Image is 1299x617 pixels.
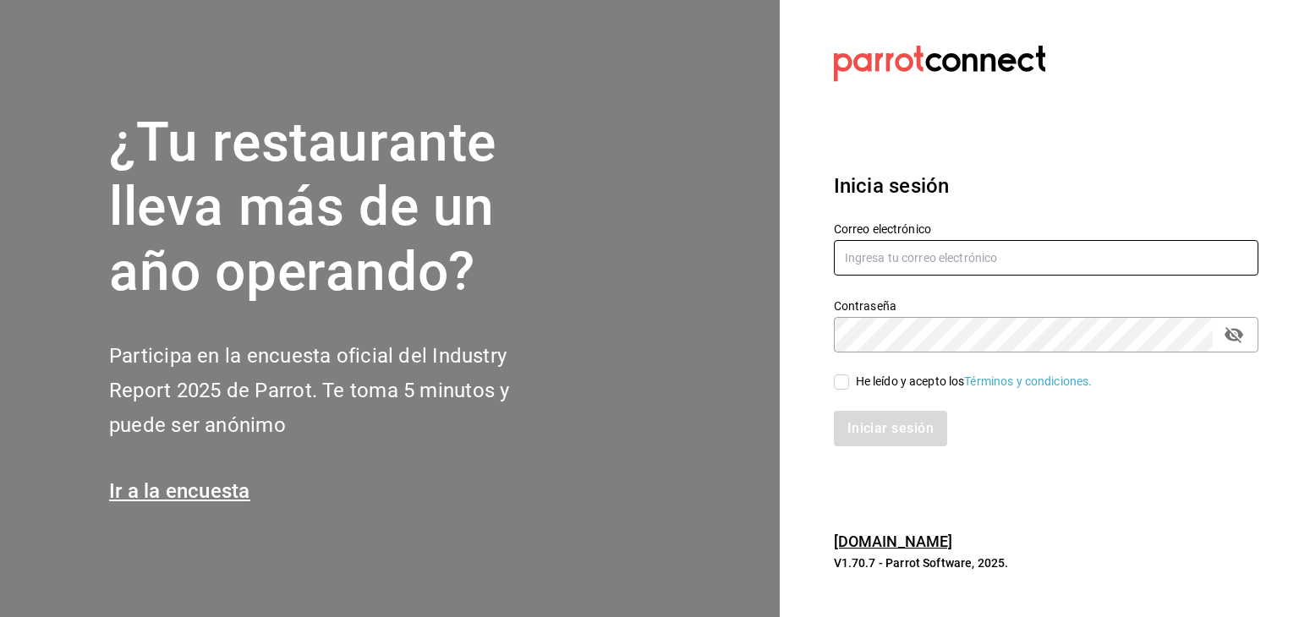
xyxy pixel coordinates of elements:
[109,479,250,503] a: Ir a la encuesta
[834,222,1258,234] label: Correo electrónico
[834,554,1258,571] p: V1.70.7 - Parrot Software, 2025.
[1220,320,1248,349] button: passwordField
[834,240,1258,276] input: Ingresa tu correo electrónico
[109,111,566,305] h1: ¿Tu restaurante lleva más de un año operando?
[856,373,1093,390] div: He leído y acepto los
[109,339,566,442] h2: Participa en la encuesta oficial del Industry Report 2025 de Parrot. Te toma 5 minutos y puede se...
[964,374,1092,388] a: Términos y condiciones.
[834,532,953,550] a: [DOMAIN_NAME]
[834,171,1258,201] h3: Inicia sesión
[834,299,1258,311] label: Contraseña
